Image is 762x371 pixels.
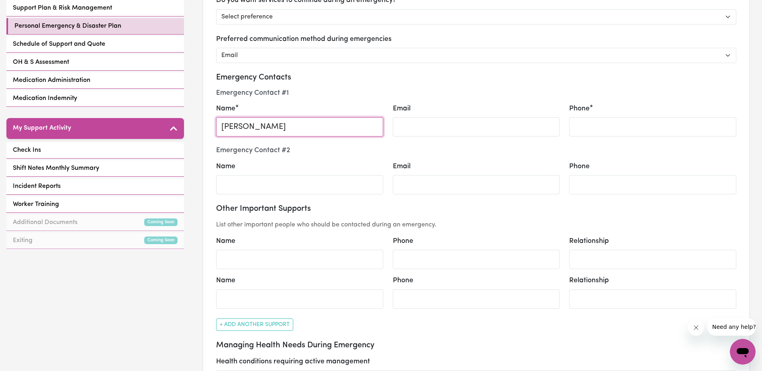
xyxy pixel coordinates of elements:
iframe: Message from company [707,318,756,336]
label: Name [216,275,235,286]
span: Check Ins [13,145,41,155]
small: Coming Soon [144,218,178,226]
label: Email [393,161,411,172]
a: Worker Training [6,196,184,213]
a: Additional DocumentsComing Soon [6,214,184,231]
h3: Managing Health Needs During Emergency [216,340,736,350]
label: Name [216,236,235,247]
h4: Emergency Contact # 2 [216,146,736,155]
a: ExitingComing Soon [6,232,184,249]
label: Phone [569,104,590,114]
span: Medication Indemnity [13,94,77,103]
iframe: Button to launch messaging window [730,339,756,365]
label: Email [393,104,411,114]
span: Medication Administration [13,75,90,85]
h5: My Support Activity [13,124,71,132]
label: Preferred communication method during emergencies [216,34,392,45]
button: + Add Another Support [216,318,293,331]
span: Additional Documents [13,218,78,227]
span: Need any help? [5,6,49,12]
h4: Emergency Contact # 1 [216,89,736,97]
a: OH & S Assessment [6,54,184,71]
span: Worker Training [13,200,59,209]
button: My Support Activity [6,118,184,139]
a: Schedule of Support and Quote [6,36,184,53]
a: Shift Notes Monthly Summary [6,160,184,177]
a: Medication Indemnity [6,90,184,107]
label: Phone [393,275,413,286]
span: Support Plan & Risk Management [13,3,112,13]
a: Medication Administration [6,72,184,89]
label: Phone [393,236,413,247]
span: OH & S Assessment [13,57,69,67]
label: Relationship [569,236,609,247]
h3: Other Important Supports [216,204,736,214]
a: Personal Emergency & Disaster Plan [6,18,184,35]
span: Exiting [13,236,33,245]
label: Name [216,161,235,172]
a: Check Ins [6,142,184,159]
label: Phone [569,161,590,172]
span: Personal Emergency & Disaster Plan [14,21,121,31]
p: List other important people who should be contacted during an emergency. [216,220,736,230]
small: Coming Soon [144,236,178,244]
span: Shift Notes Monthly Summary [13,163,99,173]
span: Schedule of Support and Quote [13,39,105,49]
h3: Emergency Contacts [216,73,736,82]
iframe: Close message [688,320,704,336]
label: Health conditions requiring active management [216,357,370,367]
a: Incident Reports [6,178,184,195]
span: Incident Reports [13,181,61,191]
label: Name [216,104,235,114]
label: Relationship [569,275,609,286]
